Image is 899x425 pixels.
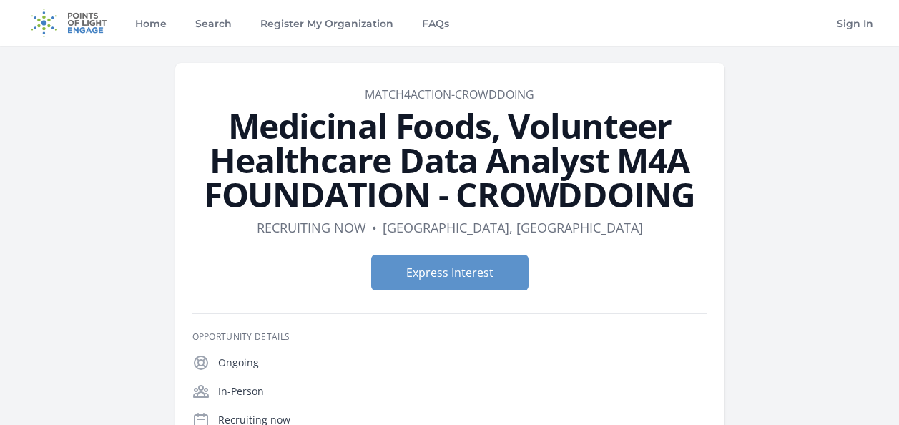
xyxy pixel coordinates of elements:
[365,87,534,102] a: Match4Action-CrowdDoing
[383,218,643,238] dd: [GEOGRAPHIC_DATA], [GEOGRAPHIC_DATA]
[371,255,529,290] button: Express Interest
[218,356,707,370] p: Ongoing
[192,109,707,212] h1: Medicinal Foods, Volunteer Healthcare Data Analyst M4A FOUNDATION - CROWDDOING
[372,218,377,238] div: •
[257,218,366,238] dd: Recruiting now
[192,331,707,343] h3: Opportunity Details
[218,384,707,399] p: In-Person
